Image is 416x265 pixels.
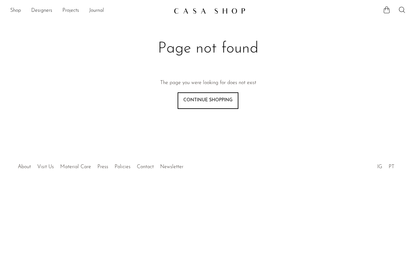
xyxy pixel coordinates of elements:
ul: Quick links [15,159,187,171]
ul: NEW HEADER MENU [10,5,169,16]
ul: Social Medias [374,159,398,171]
nav: Desktop navigation [10,5,169,16]
a: IG [377,164,382,169]
a: Material Care [60,164,91,169]
a: Journal [89,7,104,15]
a: Press [97,164,108,169]
a: Continue shopping [178,92,238,109]
a: About [18,164,31,169]
a: Policies [115,164,130,169]
a: Designers [31,7,52,15]
a: Contact [137,164,154,169]
h1: Page not found [107,39,309,59]
a: Projects [62,7,79,15]
a: PT [389,164,394,169]
a: Visit Us [37,164,54,169]
p: The page you were looking for does not exist [160,79,256,87]
a: Shop [10,7,21,15]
